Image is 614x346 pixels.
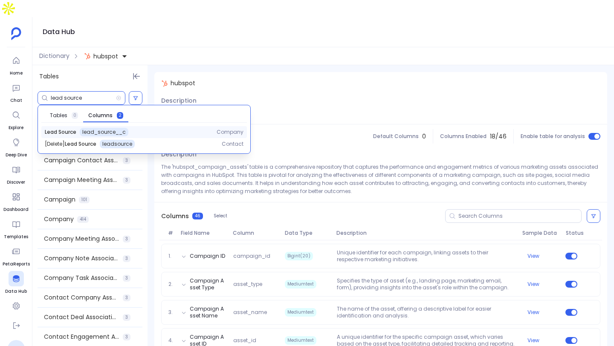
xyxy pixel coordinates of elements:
span: Bigint(20) [285,252,313,260]
div: Tables [32,65,148,88]
span: 3 [123,255,130,262]
button: Campaign Asset Name [190,306,226,319]
span: Contact [222,141,243,147]
img: hubspot.svg [161,80,168,87]
span: Company [44,215,74,224]
p: The 'hubspot_campaign_assets' table is a comprehensive repository that captures the performance a... [161,163,600,195]
span: Sample Data [519,230,562,236]
h1: Data Hub [43,26,75,38]
span: Contact Company Association [44,293,119,302]
span: hubspot [171,79,195,88]
p: Unique identifier for each campaign, linking assets to their respective marketing initiatives. [333,249,519,263]
span: Dictionary [39,52,70,61]
span: Home [9,70,24,77]
a: Home [9,53,24,77]
span: Campaign Meeting Association [44,176,119,185]
span: Tables [50,112,67,119]
span: 3 [123,294,130,301]
span: Data Hub [5,288,27,295]
span: 3 [123,314,130,321]
span: 4. [165,337,178,344]
span: 1. [165,253,178,259]
a: Explore [9,107,24,131]
span: Dashboard [3,206,29,213]
button: Select [208,210,233,222]
span: Default Columns [373,133,419,140]
span: 3 [123,157,130,164]
span: Description [161,150,197,159]
span: Enable table for analysis [521,133,585,140]
span: Columns [161,212,189,221]
span: Campaign Contact Association [44,156,119,165]
span: 0 [422,132,426,141]
input: Search Tables/Columns [51,95,116,101]
button: View [527,281,539,288]
a: Chat [9,80,24,104]
span: asset_type [230,281,281,288]
span: Chat [9,97,24,104]
button: Campaign Asset Type [190,277,226,291]
span: Data Type [281,230,333,236]
span: 3. [165,309,178,316]
span: Columns [88,112,113,119]
span: campaign_id [230,253,281,259]
span: asset_name [230,309,281,316]
button: View [527,337,539,344]
span: 2 [117,112,123,119]
span: Description [333,230,519,236]
a: Templates [4,216,28,240]
a: Dashboard [3,189,29,213]
span: Description [161,96,197,105]
span: # [165,230,177,236]
button: hubspot [82,49,129,63]
span: 101 [79,196,90,203]
span: Company [217,129,243,136]
span: Deep Dive [6,152,27,159]
a: Deep Dive [6,135,27,159]
span: 3 [123,177,130,184]
a: Discover [7,162,25,186]
span: Columns Enabled [440,133,487,140]
span: PetaReports [3,261,30,268]
span: 3 [123,236,130,242]
span: 3 [123,275,130,282]
img: hubspot.svg [84,53,91,60]
span: 2. [165,281,178,288]
button: Campaign ID [190,253,225,259]
span: hubspot [93,52,118,61]
span: 414 [77,216,89,223]
span: Company Meeting Association [44,234,119,243]
p: Specifies the type of asset (e.g., landing page, marketing email, form), providing insights into ... [333,277,519,291]
span: Mediumtext [285,336,316,345]
span: 46 [192,213,203,219]
span: Discover [7,179,25,186]
span: Contact Deal Association [44,313,119,322]
span: 0 [72,112,78,119]
a: PetaReports [3,244,30,268]
span: Contact Engagement Association [44,332,119,341]
img: petavue logo [11,27,21,40]
span: Field Name [177,230,229,236]
span: Company Note Association [44,254,119,263]
span: Status [562,230,580,236]
span: 18 / 46 [490,132,507,141]
span: asset_id [230,337,281,344]
p: The name of the asset, offering a descriptive label for easier identification and analysis. [333,306,519,319]
a: Data Hub [5,271,27,295]
a: Settings [6,298,26,322]
button: View [527,253,539,259]
span: Templates [4,234,28,240]
span: Company Task Association [44,274,119,283]
span: 3 [123,334,130,340]
span: Campaign [44,195,75,204]
p: No description added. [161,109,600,117]
span: Mediumtext [285,308,316,317]
button: Hide Tables [130,70,142,82]
span: Column [229,230,281,236]
button: View [527,309,539,316]
span: Mediumtext [285,280,316,288]
input: Search Columns [458,213,581,219]
span: Explore [9,124,24,131]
